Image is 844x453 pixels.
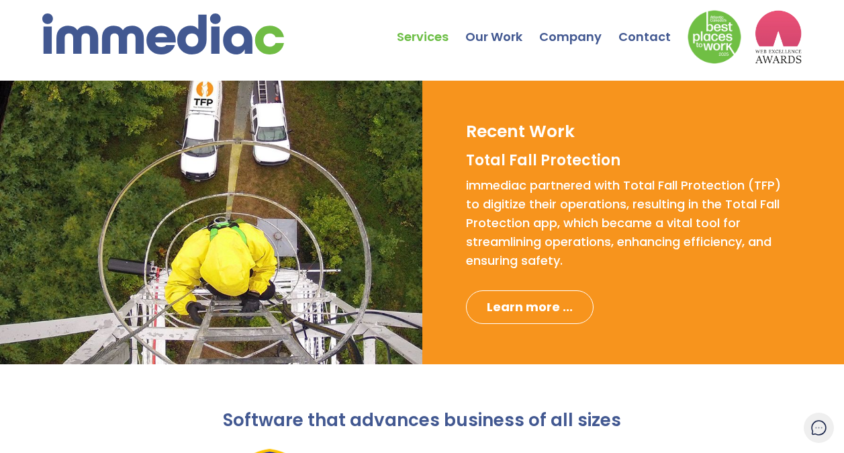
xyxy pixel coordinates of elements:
[42,13,284,54] img: immediac
[466,177,781,269] span: immediac partnered with Total Fall Protection (TFP) to digitize their operations, resulting in th...
[223,408,621,432] span: Software that advances business of all sizes
[755,10,802,64] img: logo2_wea_nobg.webp
[397,3,465,50] a: Services
[688,10,741,64] img: Down
[465,3,539,50] a: Our Work
[539,3,618,50] a: Company
[466,290,594,324] a: Learn more ...
[466,121,575,143] h2: Recent Work
[466,150,620,171] span: Total Fall Protection
[618,3,688,50] a: Contact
